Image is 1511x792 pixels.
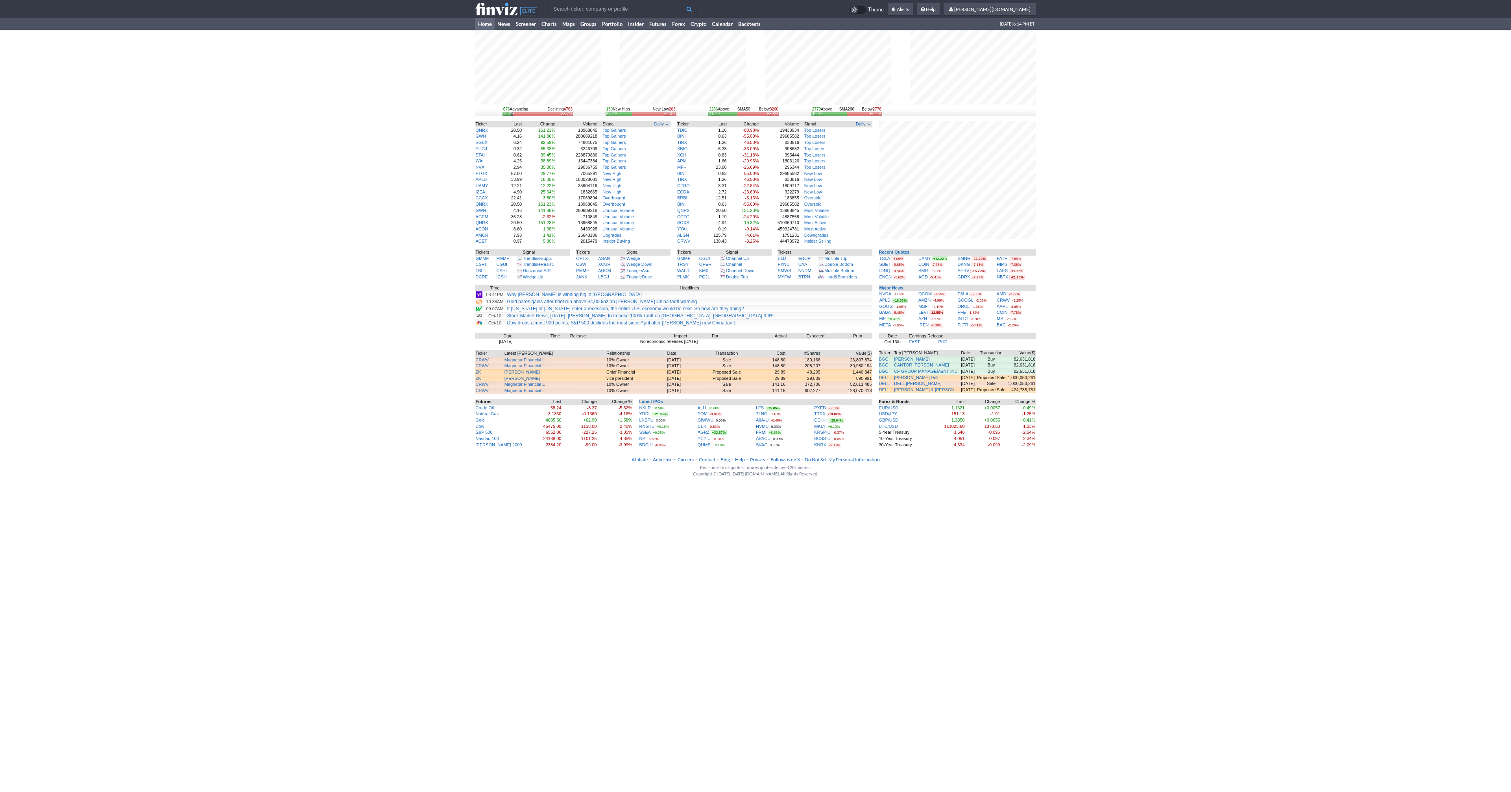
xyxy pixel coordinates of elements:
[678,457,694,462] a: Careers
[944,3,1036,16] a: [PERSON_NAME][DOMAIN_NAME]
[735,18,763,30] a: Backtests
[814,442,826,447] a: KNRX
[958,262,970,267] a: DKNG
[523,256,552,261] a: TrendlineSupp.
[804,165,826,169] a: Top Losers
[798,268,811,273] a: NNDM
[602,165,626,169] a: Top Gainers
[669,107,676,111] span: 263
[778,274,791,279] a: MYFW
[476,233,488,238] a: AMCR
[862,107,881,112] div: Below
[639,399,663,404] a: Latest IPOs
[720,457,730,462] a: Blog
[476,134,486,138] a: GWH
[677,128,687,133] a: TDIC
[708,107,779,112] div: SMA50
[855,121,872,127] button: Signals interval
[602,239,630,243] a: Insider Buying
[476,158,484,163] a: WAI
[918,291,932,296] a: QCOM
[804,202,822,206] a: Oversold
[677,165,687,169] a: MFH
[997,256,1008,261] a: PATH
[606,107,630,112] div: New High
[647,18,669,30] a: Futures
[476,274,488,279] a: DCRE
[804,183,822,188] a: New Low
[669,18,688,30] a: Forex
[726,256,749,261] a: Channel Up
[677,227,687,231] a: YYAI
[476,262,486,267] a: CSHI
[476,405,494,410] a: Crude Oil
[958,310,966,315] a: PFE
[879,418,899,422] a: GBP/USD
[578,18,599,30] a: Groups
[602,140,626,145] a: Top Gainers
[602,177,621,182] a: New High
[958,304,970,309] a: ORCL
[576,274,587,279] a: JANX
[709,107,729,112] div: Above
[677,202,685,206] a: BINI
[677,220,689,225] a: SOXS
[626,274,653,279] a: TriangleDesc.
[894,381,942,387] a: DELL [PERSON_NAME]
[879,424,898,429] a: BTC/USD
[812,107,821,111] span: 2770
[756,418,768,422] a: AIIA-U
[814,430,831,435] a: KRSP-U
[804,227,826,231] a: Most Active
[879,411,897,416] a: USD/JPY
[496,262,507,267] a: CGUI
[879,268,890,273] a: IONQ
[698,424,707,429] a: CBK
[726,268,754,273] a: Channel Down
[958,316,968,321] a: INTC
[804,146,826,151] a: Top Losers
[824,262,853,267] a: Double Bottom
[804,214,829,219] a: Most Volatile
[677,274,689,279] a: PLMK
[602,128,626,133] a: Top Gainers
[564,107,573,111] span: 4763
[918,268,928,273] a: SMR
[879,304,893,309] a: GOOG
[879,298,891,302] a: APLD
[798,274,810,279] a: BTRN
[476,388,489,393] a: CRWV
[476,202,488,206] a: QNRX
[576,256,588,261] a: OPTX
[503,107,510,111] span: 676
[504,363,545,368] a: Magnetar Financial L
[756,442,767,447] a: SVAC
[879,285,903,290] b: Major News
[699,262,711,267] a: OPER
[602,146,626,151] a: Top Gainers
[804,158,826,163] a: Top Losers
[598,268,611,273] a: ARCM
[476,208,486,213] a: GWH
[997,268,1008,273] a: LAES
[804,134,826,138] a: Top Losers
[576,262,586,267] a: CSW
[476,140,488,145] a: SGBX
[699,274,710,279] a: PQJL
[653,107,676,112] div: New Low
[698,411,707,416] a: POM
[476,153,485,157] a: STAI
[814,405,826,410] a: PXED
[504,370,540,374] a: [PERSON_NAME]
[918,262,929,267] a: COIN
[699,256,710,261] a: CGUI
[476,165,485,169] a: NVX
[735,457,745,462] a: Help
[997,316,1003,321] a: MS
[476,190,485,194] a: IZEA
[958,268,970,273] a: SERV
[804,195,822,200] a: Oversold
[476,227,488,231] a: ACON
[507,306,744,311] a: If [US_STATE] or [US_STATE] enter a recession, the entire U.S. economy would be next. So how are ...
[917,3,940,16] a: Help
